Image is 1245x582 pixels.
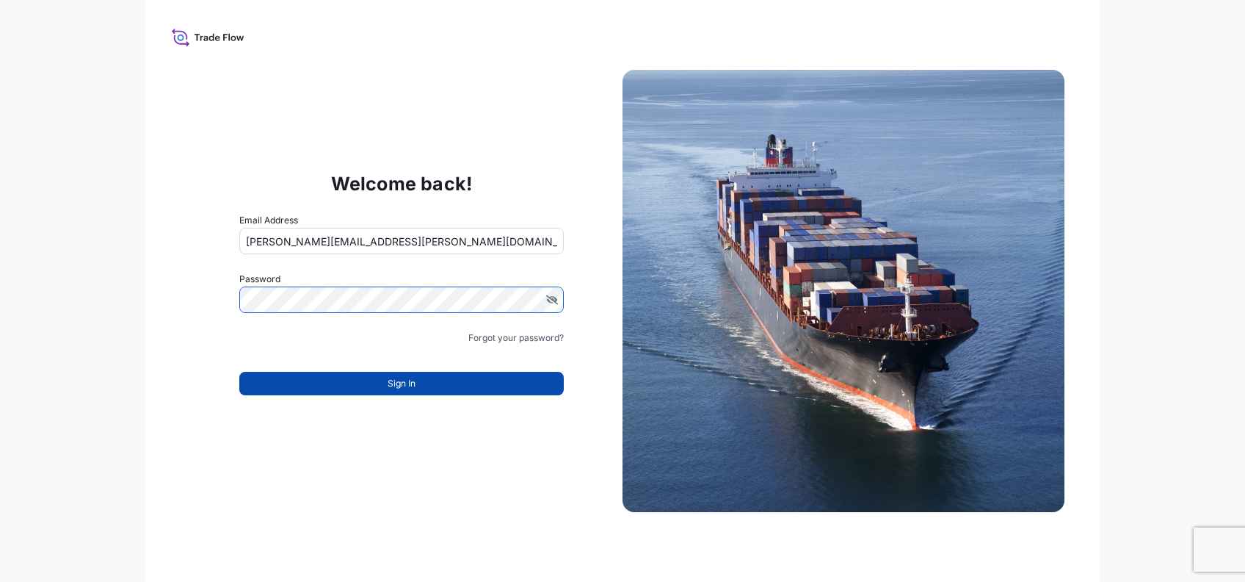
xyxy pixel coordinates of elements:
input: example@gmail.com [239,228,564,254]
label: Email Address [239,213,298,228]
label: Password [239,272,564,287]
a: Forgot your password? [468,331,564,345]
img: Ship illustration [622,70,1064,512]
p: Welcome back! [331,172,473,195]
button: Hide password [546,294,558,306]
button: Sign In [239,372,564,395]
span: Sign In [388,376,415,391]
